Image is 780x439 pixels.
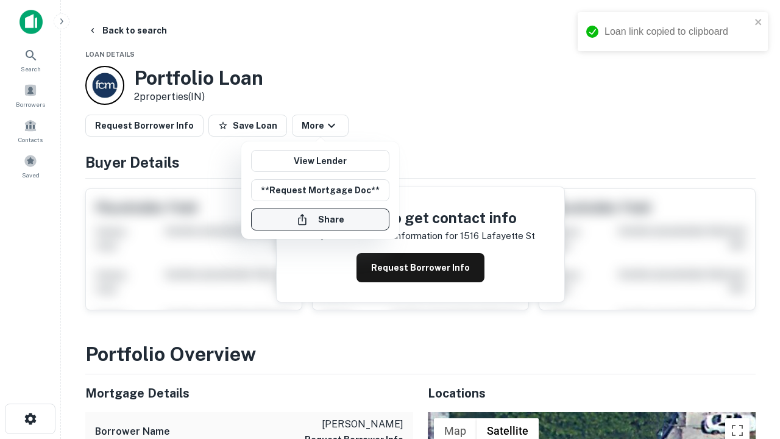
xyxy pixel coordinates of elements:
[251,179,389,201] button: **Request Mortgage Doc**
[251,209,389,230] button: Share
[251,150,389,172] a: View Lender
[604,24,751,39] div: Loan link copied to clipboard
[754,17,763,29] button: close
[719,302,780,361] iframe: Chat Widget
